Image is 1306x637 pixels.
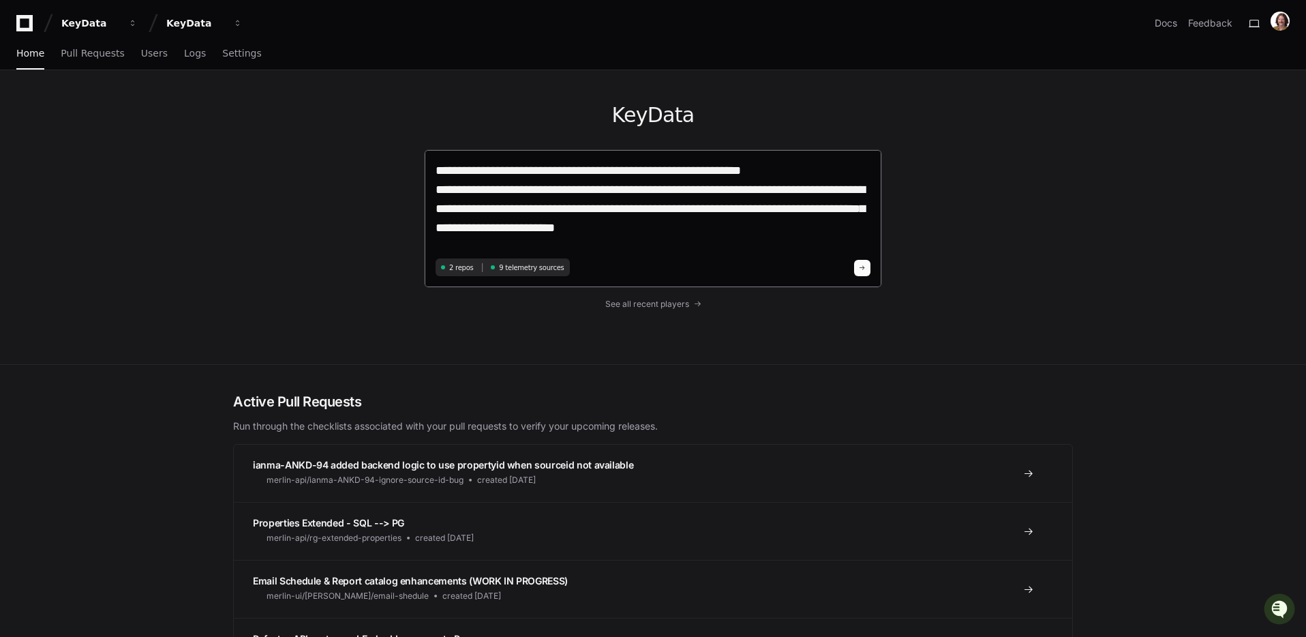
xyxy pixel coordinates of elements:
[61,49,124,57] span: Pull Requests
[211,146,248,162] button: See all
[29,102,53,126] img: 8294786374016_798e290d9caffa94fd1d_72.jpg
[267,533,401,544] span: merlin-api/rg-extended-properties
[442,591,501,602] span: created [DATE]
[14,55,248,76] div: Welcome
[1262,592,1299,629] iframe: Open customer support
[232,106,248,122] button: Start new chat
[14,102,38,126] img: 1756235613930-3d25f9e4-fa56-45dd-b3ad-e072dfbd1548
[253,575,568,587] span: Email Schedule & Report catalog enhancements (WORK IN PROGRESS)
[415,533,474,544] span: created [DATE]
[424,299,882,310] a: See all recent players
[222,38,261,70] a: Settings
[14,149,91,160] div: Past conversations
[113,183,118,194] span: •
[233,392,1073,411] h2: Active Pull Requests
[184,49,206,57] span: Logs
[61,102,224,115] div: Start new chat
[424,103,882,128] h1: KeyData
[141,49,168,57] span: Users
[222,49,261,57] span: Settings
[477,475,536,486] span: created [DATE]
[166,16,225,30] div: KeyData
[1155,16,1177,30] a: Docs
[141,38,168,70] a: Users
[184,38,206,70] a: Logs
[253,459,633,471] span: ianma-ANKD-94 added backend logic to use propertyid when sourceid not available
[121,183,149,194] span: [DATE]
[16,38,44,70] a: Home
[234,445,1072,502] a: ianma-ANKD-94 added backend logic to use propertyid when sourceid not availablemerlin-api/ianma-A...
[16,49,44,57] span: Home
[253,517,404,529] span: Properties Extended - SQL --> PG
[1271,12,1290,31] img: ACg8ocLxjWwHaTxEAox3-XWut-danNeJNGcmSgkd_pWXDZ2crxYdQKg=s96-c
[14,170,35,201] img: Robert Klasen
[267,591,429,602] span: merlin-ui/[PERSON_NAME]/email-shedule
[605,299,689,310] span: See all recent players
[96,213,165,224] a: Powered byPylon
[233,419,1073,433] p: Run through the checklists associated with your pull requests to verify your upcoming releases.
[56,11,143,35] button: KeyData
[267,475,464,486] span: merlin-api/ianma-ANKD-94-ignore-source-id-bug
[449,263,474,273] span: 2 repos
[27,183,38,194] img: 1756235613930-3d25f9e4-fa56-45dd-b3ad-e072dfbd1548
[14,14,41,41] img: PlayerZero
[61,38,124,70] a: Pull Requests
[161,11,248,35] button: KeyData
[42,183,110,194] span: [PERSON_NAME]
[61,115,187,126] div: We're available if you need us!
[234,560,1072,618] a: Email Schedule & Report catalog enhancements (WORK IN PROGRESS)merlin-ui/[PERSON_NAME]/email-shed...
[136,213,165,224] span: Pylon
[61,16,120,30] div: KeyData
[1188,16,1232,30] button: Feedback
[499,263,564,273] span: 9 telemetry sources
[234,502,1072,560] a: Properties Extended - SQL --> PGmerlin-api/rg-extended-propertiescreated [DATE]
